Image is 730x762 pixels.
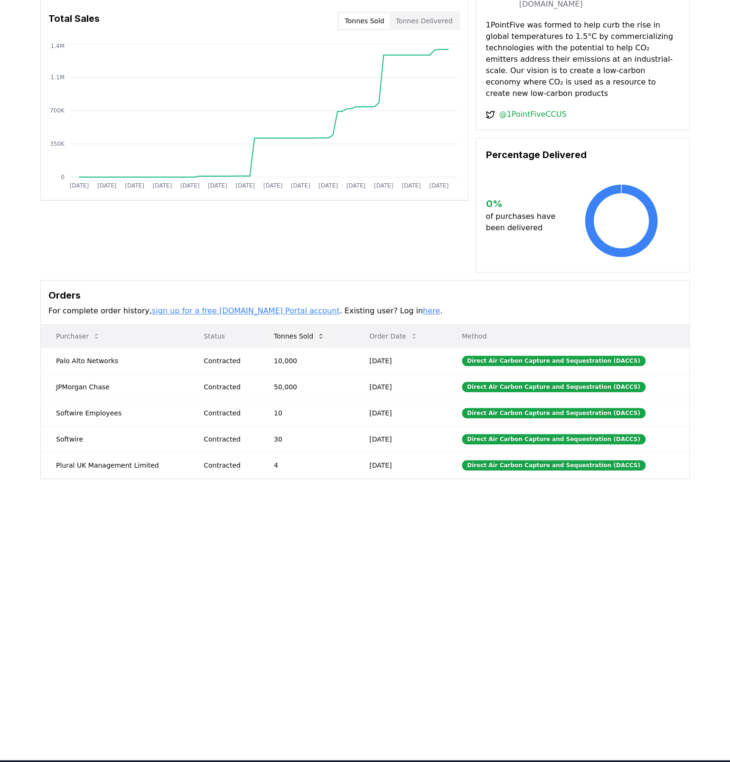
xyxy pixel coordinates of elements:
p: Method [454,331,682,341]
td: Softwire [41,426,188,452]
p: For complete order history, . Existing user? Log in . [48,305,682,317]
tspan: [DATE] [208,182,227,189]
p: 1PointFive was formed to help curb the rise in global temperatures to 1.5°C by commercializing te... [486,19,680,99]
p: of purchases have been delivered [486,211,563,234]
div: Direct Air Carbon Capture and Sequestration (DACCS) [462,382,646,392]
tspan: [DATE] [125,182,144,189]
td: 10 [259,400,354,426]
a: sign up for a free [DOMAIN_NAME] Portal account [152,306,340,315]
td: JPMorgan Chase [41,374,188,400]
p: Status [196,331,251,341]
div: Direct Air Carbon Capture and Sequestration (DACCS) [462,408,646,418]
td: Softwire Employees [41,400,188,426]
div: Direct Air Carbon Capture and Sequestration (DACCS) [462,460,646,470]
td: [DATE] [354,426,447,452]
div: Contracted [204,461,251,470]
h3: Total Sales [48,11,100,30]
tspan: [DATE] [153,182,172,189]
tspan: [DATE] [318,182,338,189]
a: here [423,306,440,315]
tspan: [DATE] [180,182,200,189]
div: Direct Air Carbon Capture and Sequestration (DACCS) [462,434,646,444]
td: [DATE] [354,348,447,374]
tspan: 1.4M [51,43,65,49]
div: Contracted [204,382,251,392]
tspan: 350K [50,141,65,147]
button: Purchaser [48,327,108,346]
tspan: [DATE] [97,182,117,189]
button: Tonnes Delivered [390,13,458,28]
button: Tonnes Sold [266,327,332,346]
td: 10,000 [259,348,354,374]
a: @1PointFiveCCUS [499,109,566,120]
h3: Percentage Delivered [486,148,680,162]
td: 50,000 [259,374,354,400]
td: Plural UK Management Limited [41,452,188,478]
button: Order Date [362,327,425,346]
td: [DATE] [354,374,447,400]
div: Direct Air Carbon Capture and Sequestration (DACCS) [462,356,646,366]
div: Contracted [204,434,251,444]
tspan: [DATE] [236,182,255,189]
h3: Orders [48,288,682,302]
td: [DATE] [354,452,447,478]
h3: 0 % [486,197,563,211]
tspan: 0 [61,174,65,180]
tspan: [DATE] [402,182,421,189]
tspan: 1.1M [51,74,65,81]
tspan: [DATE] [374,182,393,189]
tspan: 700K [50,107,65,114]
div: Contracted [204,408,251,418]
td: [DATE] [354,400,447,426]
tspan: [DATE] [70,182,89,189]
td: 4 [259,452,354,478]
div: Contracted [204,356,251,366]
tspan: [DATE] [430,182,449,189]
button: Tonnes Sold [339,13,390,28]
tspan: [DATE] [263,182,283,189]
td: Palo Alto Networks [41,348,188,374]
td: 30 [259,426,354,452]
tspan: [DATE] [291,182,310,189]
tspan: [DATE] [346,182,366,189]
